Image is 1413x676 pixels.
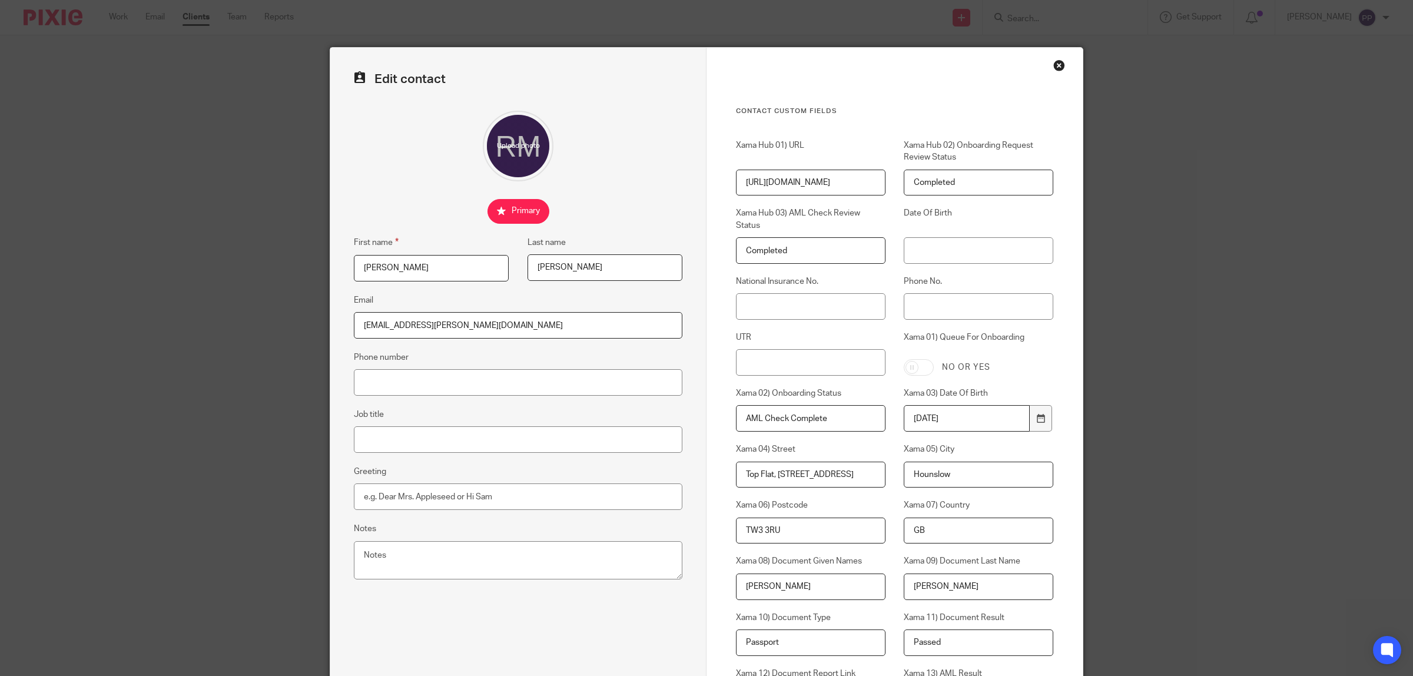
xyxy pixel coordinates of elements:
label: Xama 01) Queue For Onboarding [904,332,1053,350]
label: Xama Hub 02) Onboarding Request Review Status [904,140,1053,164]
label: Phone number [354,352,409,363]
label: Job title [354,409,384,420]
label: Xama 05) City [904,443,1053,455]
label: Greeting [354,466,386,478]
h2: Edit contact [354,71,682,87]
label: Xama 08) Document Given Names [736,555,885,567]
input: e.g. Dear Mrs. Appleseed or Hi Sam [354,483,682,510]
label: Xama 10) Document Type [736,612,885,624]
label: Phone No. [904,276,1053,287]
label: No or yes [942,362,990,373]
input: YYYY-MM-DD [904,405,1030,432]
label: Xama 09) Document Last Name [904,555,1053,567]
label: Xama 03) Date Of Birth [904,387,1053,399]
label: Xama 04) Street [736,443,885,455]
label: Date Of Birth [904,207,1053,231]
h3: Contact Custom fields [736,107,1053,116]
label: First name [354,236,399,249]
label: Last name [528,237,566,248]
label: Xama 07) Country [904,499,1053,511]
label: Xama 11) Document Result [904,612,1053,624]
label: Xama Hub 01) URL [736,140,885,164]
label: Xama 02) Onboarding Status [736,387,885,399]
label: National Insurance No. [736,276,885,287]
label: Email [354,294,373,306]
div: Close this dialog window [1053,59,1065,71]
label: Xama Hub 03) AML Check Review Status [736,207,885,231]
label: UTR [736,332,885,343]
label: Notes [354,523,376,535]
label: Xama 06) Postcode [736,499,885,511]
